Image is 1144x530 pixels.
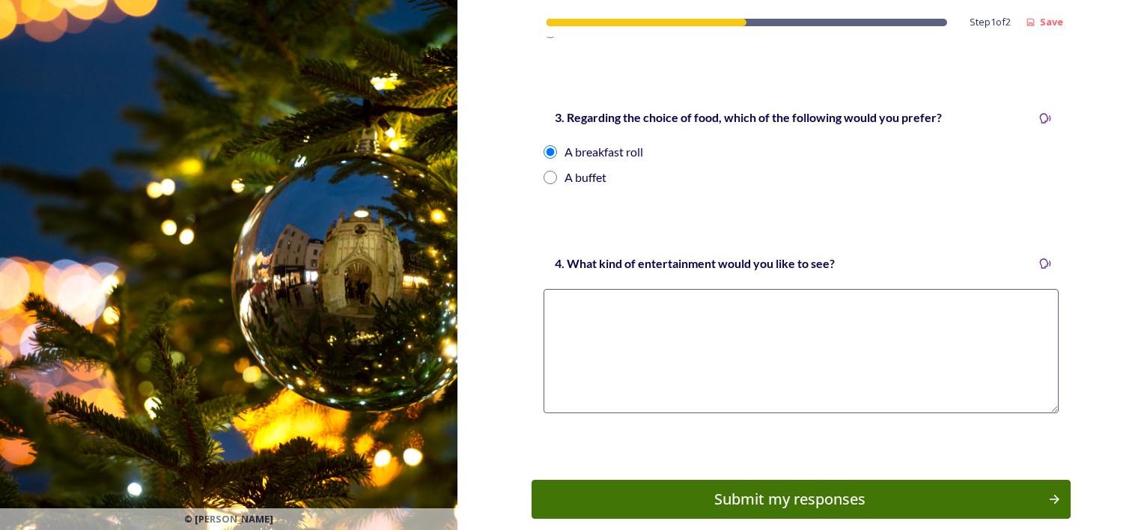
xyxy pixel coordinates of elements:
div: A buffet [565,168,606,186]
strong: 4. What kind of entertainment would you like to see? [555,256,835,270]
strong: Save [1040,15,1063,28]
strong: 3. Regarding the choice of food, which of the following would you prefer? [555,110,942,124]
div: Submit my responses [540,488,1041,511]
span: Step 1 of 2 [970,15,1011,29]
button: Continue [532,480,1071,519]
div: A breakfast roll [565,143,643,161]
span: © [PERSON_NAME] [184,512,273,526]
